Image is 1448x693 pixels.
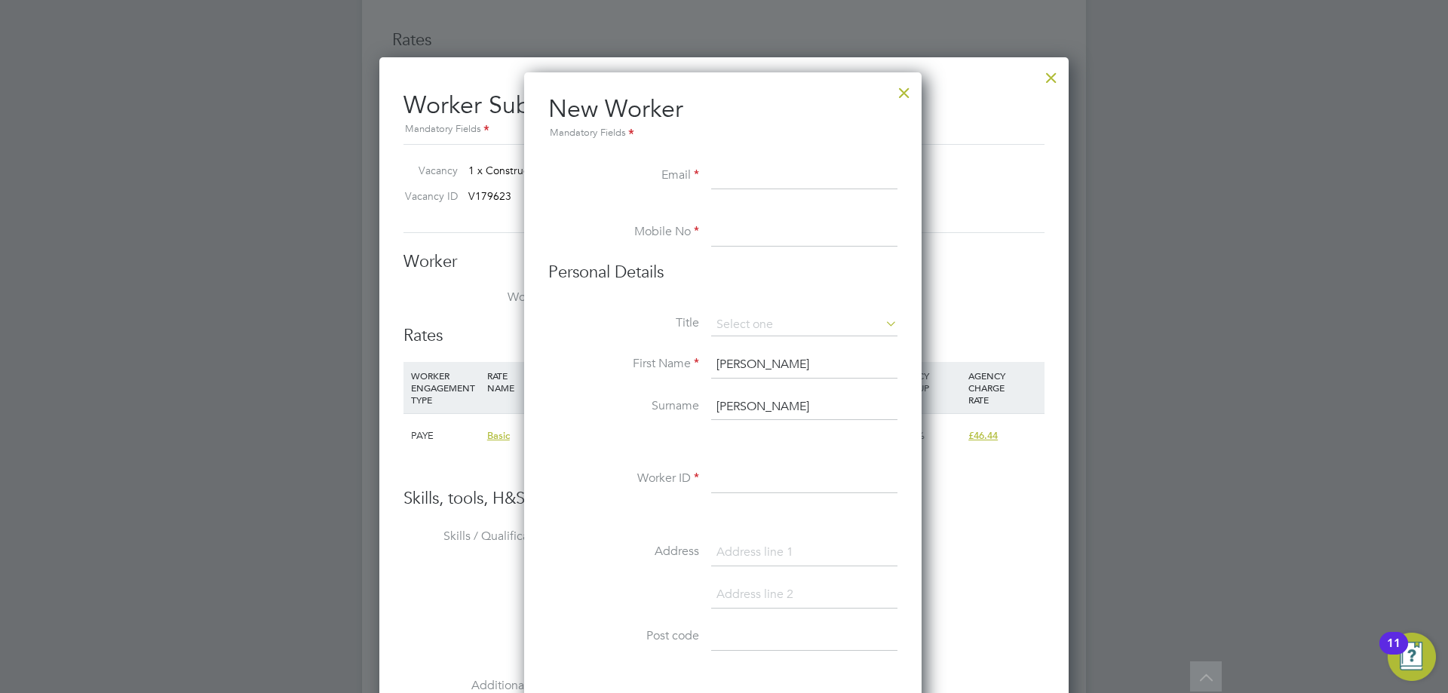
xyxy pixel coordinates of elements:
[407,362,483,413] div: WORKER ENGAGEMENT TYPE
[397,189,458,203] label: Vacancy ID
[403,290,554,305] label: Worker
[1388,633,1436,681] button: Open Resource Center, 11 new notifications
[968,429,998,442] span: £46.44
[711,581,897,609] input: Address line 2
[711,539,897,566] input: Address line 1
[483,362,584,401] div: RATE NAME
[403,121,1045,138] div: Mandatory Fields
[397,164,458,177] label: Vacancy
[403,529,554,544] label: Skills / Qualifications
[548,544,699,560] label: Address
[468,164,635,177] span: 1 x Construction Lecturer Paintin…
[1387,643,1400,663] div: 11
[548,224,699,240] label: Mobile No
[403,488,1045,510] h3: Skills, tools, H&S
[548,94,897,142] h2: New Worker
[888,362,965,401] div: AGENCY MARKUP
[403,325,1045,347] h3: Rates
[548,356,699,372] label: First Name
[407,414,483,458] div: PAYE
[487,429,510,442] span: Basic
[548,628,699,644] label: Post code
[403,78,1045,138] h2: Worker Submission
[711,314,897,336] input: Select one
[548,471,699,486] label: Worker ID
[548,125,897,142] div: Mandatory Fields
[548,398,699,414] label: Surname
[403,251,1045,273] h3: Worker
[548,315,699,331] label: Title
[548,167,699,183] label: Email
[965,362,1041,413] div: AGENCY CHARGE RATE
[548,262,897,284] h3: Personal Details
[403,603,554,619] label: Tools
[468,189,511,203] span: V179623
